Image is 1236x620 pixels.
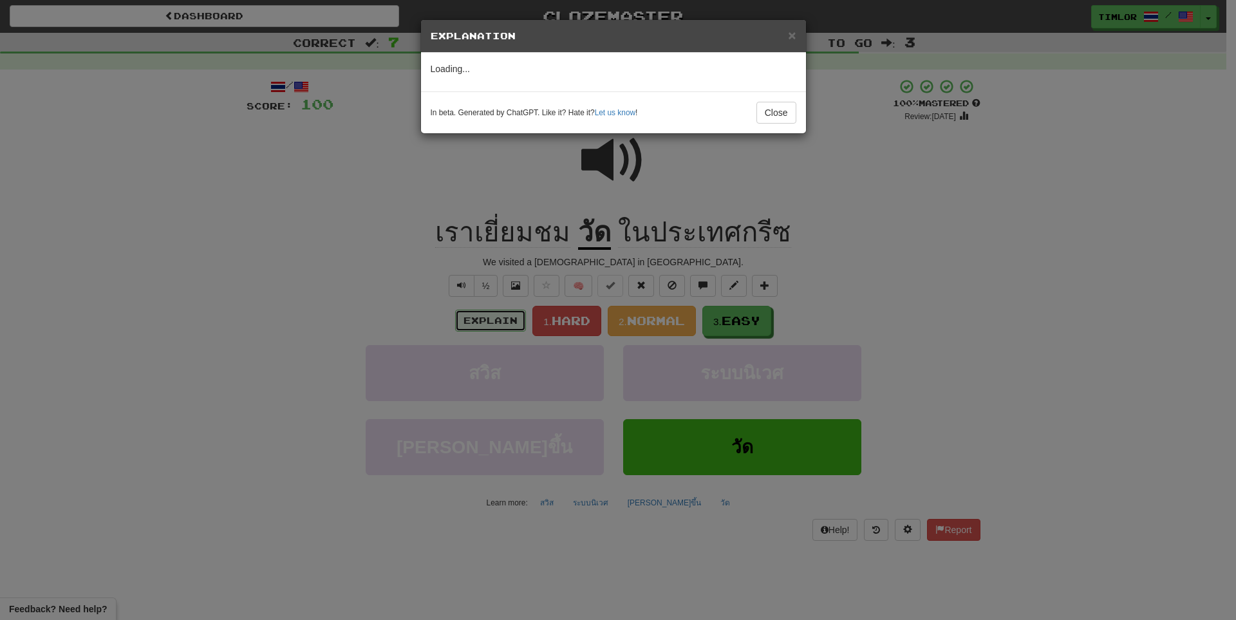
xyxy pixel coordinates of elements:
[788,28,796,42] span: ×
[595,108,635,117] a: Let us know
[431,108,638,118] small: In beta. Generated by ChatGPT. Like it? Hate it? !
[756,102,796,124] button: Close
[431,62,796,75] p: Loading...
[431,30,796,42] h5: Explanation
[788,28,796,42] button: Close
